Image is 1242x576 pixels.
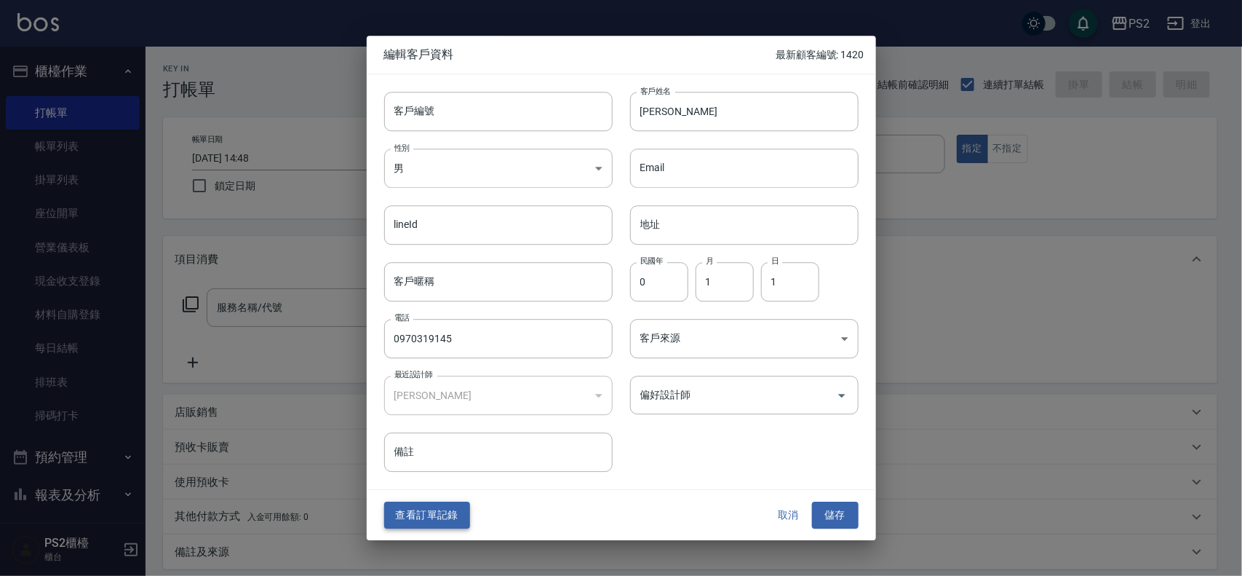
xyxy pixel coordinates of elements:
label: 民國年 [640,256,663,267]
button: 儲存 [812,502,859,529]
label: 客戶姓名 [640,85,671,96]
div: 男 [384,149,613,188]
p: 最新顧客編號: 1420 [776,47,864,63]
button: Open [830,384,853,407]
label: 性別 [394,142,410,153]
label: 月 [706,256,713,267]
div: [PERSON_NAME] [384,376,613,415]
button: 查看訂單記錄 [384,502,470,529]
label: 電話 [394,312,410,323]
button: 取消 [765,502,812,529]
span: 編輯客戶資料 [384,47,776,62]
label: 日 [771,256,779,267]
label: 最近設計師 [394,369,432,380]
